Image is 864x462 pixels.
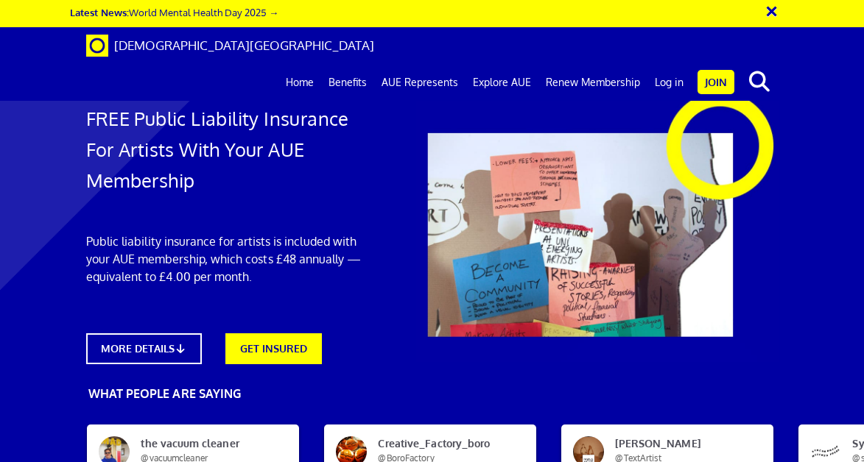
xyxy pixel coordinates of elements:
a: Join [698,70,734,94]
strong: Latest News: [70,6,129,18]
a: Log in [647,64,691,101]
a: Benefits [321,64,374,101]
button: search [737,66,782,97]
a: AUE Represents [374,64,466,101]
a: GET INSURED [225,333,322,364]
a: Brand [DEMOGRAPHIC_DATA][GEOGRAPHIC_DATA] [75,27,385,64]
a: Latest News:World Mental Health Day 2025 → [70,6,278,18]
span: [DEMOGRAPHIC_DATA][GEOGRAPHIC_DATA] [114,38,374,53]
a: Home [278,64,321,101]
p: Public liability insurance for artists is included with your AUE membership, which costs £48 annu... [86,232,362,285]
a: MORE DETAILS [86,333,203,364]
a: Renew Membership [538,64,647,101]
a: Explore AUE [466,64,538,101]
h1: FREE Public Liability Insurance For Artists With Your AUE Membership [86,103,362,196]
